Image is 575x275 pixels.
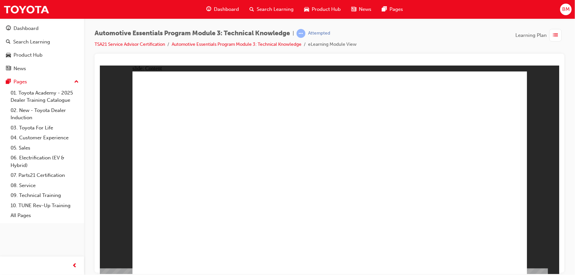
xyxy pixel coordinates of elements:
a: Search Learning [3,36,81,48]
span: pages-icon [6,79,11,85]
div: Pages [14,78,27,86]
a: Dashboard [3,22,81,35]
a: 07. Parts21 Certification [8,170,81,180]
div: Dashboard [14,25,39,32]
span: car-icon [304,5,309,14]
a: Product Hub [3,49,81,61]
img: Trak [3,2,49,17]
a: 10. TUNE Rev-Up Training [8,201,81,211]
a: 01. Toyota Academy - 2025 Dealer Training Catalogue [8,88,81,105]
span: learningRecordVerb_ATTEMPT-icon [297,29,305,38]
span: BM [562,6,570,13]
a: 04. Customer Experience [8,133,81,143]
span: pages-icon [382,5,387,14]
span: guage-icon [6,26,11,32]
button: BM [560,4,572,15]
a: 05. Sales [8,143,81,153]
a: guage-iconDashboard [201,3,244,16]
button: DashboardSearch LearningProduct HubNews [3,21,81,76]
span: Dashboard [214,6,239,13]
a: TSA21 Service Advisor Certification [95,41,165,47]
div: News [14,65,26,72]
a: 03. Toyota For Life [8,123,81,133]
span: Product Hub [312,6,341,13]
div: Search Learning [13,38,50,46]
span: Search Learning [257,6,294,13]
span: Automotive Essentials Program Module 3: Technical Knowledge [95,30,290,37]
span: up-icon [74,78,79,86]
button: Pages [3,76,81,88]
a: All Pages [8,210,81,221]
a: News [3,63,81,75]
span: prev-icon [72,262,77,270]
a: 09. Technical Training [8,190,81,201]
a: search-iconSearch Learning [244,3,299,16]
span: News [359,6,371,13]
span: | [293,30,294,37]
span: car-icon [6,52,11,58]
a: 08. Service [8,180,81,191]
a: 06. Electrification (EV & Hybrid) [8,153,81,170]
span: news-icon [351,5,356,14]
a: car-iconProduct Hub [299,3,346,16]
a: 02. New - Toyota Dealer Induction [8,105,81,123]
a: Automotive Essentials Program Module 3: Technical Knowledge [172,41,302,47]
div: Product Hub [14,51,43,59]
span: search-icon [249,5,254,14]
a: news-iconNews [346,3,377,16]
span: Pages [389,6,403,13]
li: eLearning Module View [308,41,357,48]
a: pages-iconPages [377,3,408,16]
button: Learning Plan [515,29,564,41]
span: list-icon [553,31,558,40]
span: search-icon [6,39,11,45]
span: Learning Plan [515,32,547,39]
span: guage-icon [206,5,211,14]
span: news-icon [6,66,11,72]
div: Attempted [308,30,330,37]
